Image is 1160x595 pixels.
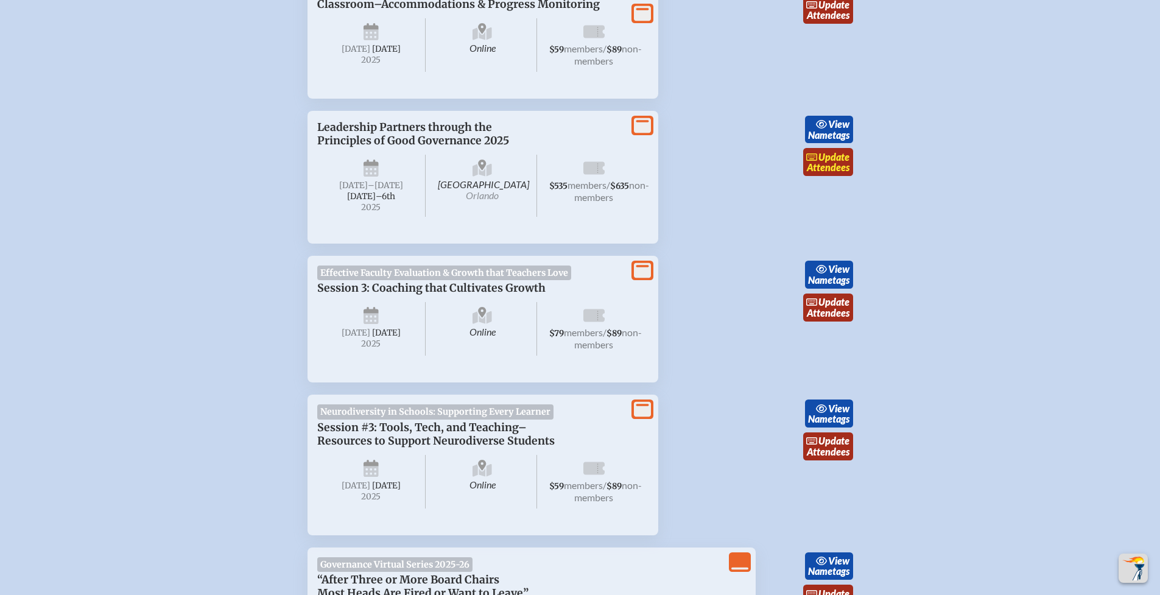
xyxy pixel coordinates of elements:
span: $89 [606,328,622,339]
a: viewNametags [805,400,853,428]
a: updateAttendees [803,148,853,176]
span: update [818,296,849,308]
span: / [603,326,606,338]
span: members [568,179,606,191]
span: 2025 [327,492,416,501]
span: $59 [549,44,564,55]
span: Neurodiversity in Schools: Supporting Every Learner [317,404,554,419]
span: [DATE] [342,481,370,491]
span: members [564,326,603,338]
span: $89 [606,44,622,55]
span: $89 [606,481,622,491]
a: viewNametags [805,552,853,580]
span: non-members [574,43,642,66]
p: Session 3: Coaching that Cultivates Growth [317,281,624,295]
span: Orlando [466,189,499,201]
span: non-members [574,479,642,503]
span: –[DATE] [368,180,403,191]
span: $59 [549,481,564,491]
span: $635 [610,181,629,191]
button: Scroll Top [1119,554,1148,583]
p: Session #3: Tools, Tech, and Teaching–Resources to Support Neurodiverse Students [317,421,624,448]
span: non-members [574,326,642,350]
span: view [828,555,849,566]
span: / [606,179,610,191]
span: Online [428,455,537,509]
span: view [828,118,849,130]
span: [DATE] [342,328,370,338]
span: [DATE]–⁠6th [347,191,395,202]
span: view [828,403,849,414]
span: $535 [549,181,568,191]
span: update [818,435,849,446]
span: $79 [549,328,564,339]
span: 2025 [327,55,416,65]
span: / [603,43,606,54]
span: Online [428,302,537,356]
span: members [564,43,603,54]
img: To the top [1121,556,1145,580]
p: Leadership Partners through the Principles of Good Governance 2025 [317,121,624,147]
span: [DATE] [372,44,401,54]
span: [DATE] [339,180,368,191]
span: / [603,479,606,491]
a: updateAttendees [803,432,853,460]
span: [GEOGRAPHIC_DATA] [428,155,537,217]
span: Online [428,18,537,72]
a: viewNametags [805,261,853,289]
span: Governance Virtual Series 2025-26 [317,557,473,572]
span: update [818,151,849,163]
span: [DATE] [372,481,401,491]
span: non-members [574,179,649,203]
span: view [828,263,849,275]
span: [DATE] [342,44,370,54]
span: 2025 [327,203,416,212]
span: members [564,479,603,491]
span: Effective Faculty Evaluation & Growth that Teachers Love [317,266,572,280]
a: viewNametags [805,116,853,144]
span: [DATE] [372,328,401,338]
span: 2025 [327,339,416,348]
a: updateAttendees [803,294,853,322]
